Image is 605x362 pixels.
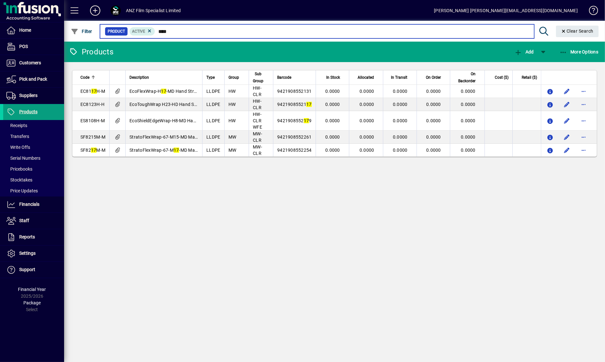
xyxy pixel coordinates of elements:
[206,102,220,107] span: LLDPE
[228,118,236,123] span: HW
[3,142,64,153] a: Write Offs
[3,245,64,261] a: Settings
[80,148,105,153] span: SF82 M-M
[161,89,167,94] em: 17
[562,116,572,126] button: Edit
[3,197,64,213] a: Financials
[3,120,64,131] a: Receipts
[19,60,41,65] span: Customers
[426,89,441,94] span: 0.0000
[228,74,245,81] div: Group
[3,88,64,104] a: Suppliers
[80,102,104,107] span: EC8123H-H
[562,99,572,109] button: Edit
[277,134,311,140] span: 9421908552261
[584,1,597,22] a: Knowledge Base
[461,148,476,153] span: 0.0000
[253,131,262,143] span: MW-CLR
[561,28,594,34] span: Clear Search
[360,118,374,123] span: 0.0000
[6,156,40,161] span: Serial Numbers
[306,102,312,107] em: 17
[80,118,105,123] span: ES8108H-M
[3,213,64,229] a: Staff
[426,118,441,123] span: 0.0000
[206,89,220,94] span: LLDPE
[426,148,441,153] span: 0.0000
[19,109,37,114] span: Products
[19,93,37,98] span: Suppliers
[253,99,261,110] span: HW-CLR
[228,74,239,81] span: Group
[129,89,291,94] span: EcoFlexWrap-H -MD Hand Stretch Film 500mm x 450m mu (4Rolls/Carton)
[129,74,149,81] span: Description
[461,134,476,140] span: 0.0000
[132,29,145,34] span: Active
[325,134,340,140] span: 0.0000
[277,89,311,94] span: 9421908552131
[6,166,32,172] span: Pricebooks
[3,39,64,55] a: POS
[514,49,534,54] span: Add
[304,118,309,123] em: 17
[129,134,342,140] span: StratoFlexWrap-67-M15-MD Machine Stretch Film 500mm x 2 0m 15mu (1Roll/[GEOGRAPHIC_DATA])
[360,134,374,140] span: 0.0000
[325,118,340,123] span: 0.0000
[277,118,311,123] span: 9421908552 9
[353,74,380,81] div: Allocated
[391,74,408,81] span: In Transit
[326,74,340,81] span: In Stock
[559,49,599,54] span: More Options
[85,5,105,16] button: Add
[578,86,589,96] button: More options
[253,144,262,156] span: MW-CLR
[23,300,41,305] span: Package
[6,188,38,193] span: Price Updates
[6,145,30,150] span: Write Offs
[129,74,198,81] div: Description
[426,74,441,81] span: On Order
[426,102,441,107] span: 0.0000
[91,148,96,153] em: 17
[454,70,481,84] div: On Backorder
[320,74,346,81] div: In Stock
[206,74,220,81] div: Type
[69,47,113,57] div: Products
[3,55,64,71] a: Customers
[253,85,261,97] span: HW-CLR
[360,148,374,153] span: 0.0000
[80,74,89,81] span: Code
[513,46,535,58] button: Add
[277,74,311,81] div: Barcode
[129,102,299,107] span: EcoToughWrap H23-HD Hand Stretch Film 500mm x 300m x 23mu (4Rolls/Carton)
[206,134,220,140] span: LLDPE
[126,5,181,16] div: ANZ Film Specialist Limited
[393,102,408,107] span: 0.0000
[19,44,28,49] span: POS
[3,71,64,87] a: Pick and Pack
[19,267,35,272] span: Support
[206,148,220,153] span: LLDPE
[434,5,578,16] div: [PERSON_NAME] [PERSON_NAME][EMAIL_ADDRESS][DOMAIN_NAME]
[19,28,31,33] span: Home
[325,148,340,153] span: 0.0000
[206,74,215,81] span: Type
[461,89,476,94] span: 0.0000
[3,153,64,164] a: Serial Numbers
[454,70,476,84] span: On Backorder
[19,218,29,223] span: Staff
[325,102,340,107] span: 0.0000
[277,148,311,153] span: 9421908552254
[3,229,64,245] a: Reports
[228,134,236,140] span: MW
[6,123,27,128] span: Receipts
[522,74,537,81] span: Retail ($)
[461,102,476,107] span: 0.0000
[495,74,509,81] span: Cost ($)
[206,118,220,123] span: LLDPE
[578,116,589,126] button: More options
[253,70,269,84] div: Sub Group
[578,132,589,142] button: More options
[360,102,374,107] span: 0.0000
[6,134,29,139] span: Transfers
